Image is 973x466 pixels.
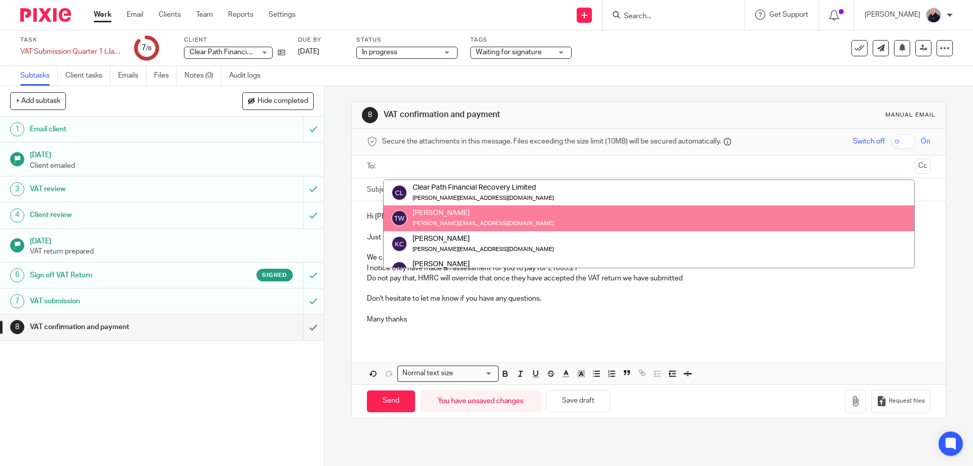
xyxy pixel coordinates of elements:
[65,66,110,86] a: Client tasks
[623,12,714,21] input: Search
[229,66,268,86] a: Audit logs
[298,48,319,55] span: [DATE]
[298,36,344,44] label: Due by
[476,49,542,56] span: Waiting for signature
[413,246,554,252] small: [PERSON_NAME][EMAIL_ADDRESS][DOMAIN_NAME]
[413,221,554,226] small: [PERSON_NAME][EMAIL_ADDRESS][DOMAIN_NAME]
[391,185,407,201] img: svg%3E
[10,320,24,334] div: 8
[885,111,935,119] div: Manual email
[10,122,24,136] div: 1
[413,259,600,269] div: [PERSON_NAME]
[769,11,808,18] span: Get Support
[118,66,146,86] a: Emails
[257,97,308,105] span: Hide completed
[184,66,221,86] a: Notes (0)
[30,234,314,246] h1: [DATE]
[456,368,493,379] input: Search for option
[470,36,572,44] label: Tags
[362,107,378,123] div: 8
[413,195,554,201] small: [PERSON_NAME][EMAIL_ADDRESS][DOMAIN_NAME]
[20,47,122,57] div: VAT Submission Quarter 1 (Jan/Apr/Jul/Oct)
[94,10,111,20] a: Work
[413,233,554,243] div: [PERSON_NAME]
[921,136,930,147] span: On
[20,66,58,86] a: Subtasks
[391,261,407,277] img: svg%3E
[159,10,181,20] a: Clients
[391,236,407,252] img: svg%3E
[30,207,205,223] h1: Client review
[30,161,314,171] p: Client emailed
[367,161,378,171] label: To:
[382,136,721,147] span: Secure the attachments in this message. Files exceeding the size limit (10MB) will be secured aut...
[30,268,205,283] h1: Sign off VAT Return
[367,232,930,242] p: Just to let you know, we have submitted your VAT Return to HMRC for the July quarter.
[30,246,314,257] p: VAT return prepared
[413,208,554,218] div: [PERSON_NAME]
[10,294,24,308] div: 7
[228,10,253,20] a: Reports
[141,42,152,54] div: 7
[30,294,205,309] h1: VAT submission
[262,271,287,279] span: Signed
[925,7,942,23] img: IMG_8745-0021-copy.jpg
[871,390,930,413] button: Request files
[367,185,393,195] label: Subject:
[889,397,925,405] span: Request files
[154,66,177,86] a: Files
[413,183,554,193] div: Clear Path Financial Recovery Limited
[397,366,499,381] div: Search for option
[384,110,670,120] h1: VAT confirmation and payment
[400,368,455,379] span: Normal text size
[367,263,930,273] p: I notice they have made an assessment for you to pay for £1065.21
[362,49,397,56] span: In progress
[367,273,930,283] p: Do not pay that, HMRC will override that once they have accepted the VAT return we have submitted
[30,148,314,160] h1: [DATE]
[242,92,314,110] button: Hide completed
[196,10,213,20] a: Team
[367,211,930,222] p: Hi [PERSON_NAME]
[20,36,122,44] label: Task
[10,92,66,110] button: + Add subtask
[190,49,309,56] span: Clear Path Financial Recovery Limited
[367,294,930,304] p: Don't hesitate to let me know if you have any questions.
[30,182,205,197] h1: VAT review
[30,122,205,137] h1: Email client
[269,10,295,20] a: Settings
[391,210,407,226] img: svg%3E
[127,10,143,20] a: Email
[10,268,24,282] div: 6
[356,36,458,44] label: Status
[10,182,24,196] div: 3
[367,253,930,263] p: We can confirm that a refund of £86.65 is due from HMRC
[367,314,930,325] p: Many thanks
[915,159,930,174] button: Cc
[853,136,885,147] span: Switch off
[367,390,415,412] input: Send
[146,46,152,51] small: /8
[184,36,285,44] label: Client
[10,208,24,223] div: 4
[420,390,541,412] div: You have unsaved changes
[30,319,205,335] h1: VAT confirmation and payment
[865,10,920,20] p: [PERSON_NAME]
[20,8,71,22] img: Pixie
[546,390,610,412] button: Save draft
